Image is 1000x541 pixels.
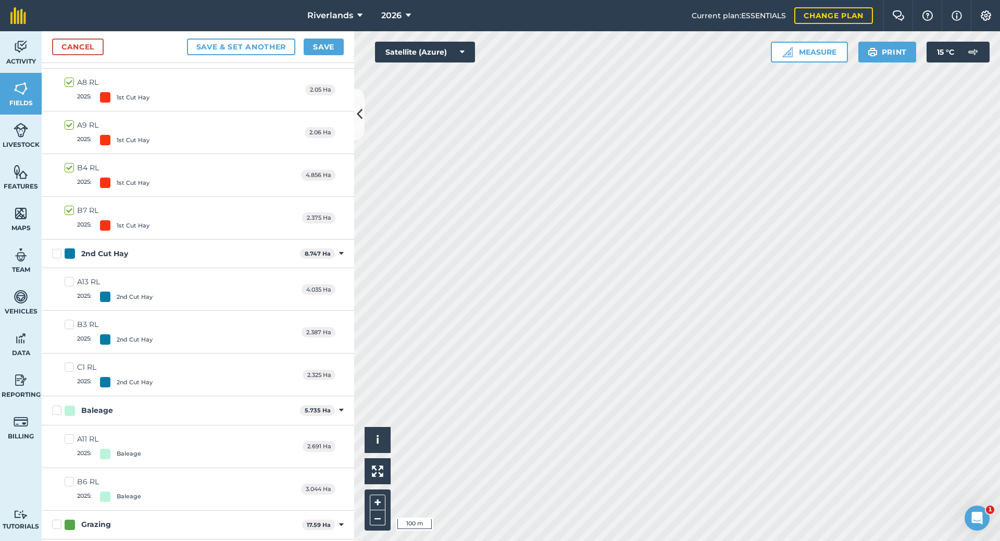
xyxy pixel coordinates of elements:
div: Baleage [117,492,141,501]
div: A11 RL [77,434,141,445]
img: fieldmargin Logo [10,7,26,24]
div: 2nd Cut Hay [117,378,153,387]
span: 2025 : [77,92,92,103]
span: 4.035 Ha [302,284,335,295]
img: svg+xml;base64,PHN2ZyB4bWxucz0iaHR0cDovL3d3dy53My5vcmcvMjAwMC9zdmciIHdpZHRoPSIxOSIgaGVpZ2h0PSIyNC... [868,46,878,58]
div: Baleage [117,449,141,458]
div: A8 RL [77,77,149,88]
img: svg+xml;base64,PD94bWwgdmVyc2lvbj0iMS4wIiBlbmNvZGluZz0idXRmLTgiPz4KPCEtLSBHZW5lcmF0b3I6IEFkb2JlIE... [14,247,28,263]
div: 1st Cut Hay [117,136,149,145]
img: Four arrows, one pointing top left, one top right, one bottom right and the last bottom left [372,465,383,477]
div: 2nd Cut Hay [117,293,153,301]
span: 2025 : [77,220,92,231]
button: Print [858,42,917,62]
span: 2025 : [77,492,92,502]
button: Satellite (Azure) [375,42,475,62]
button: + [370,495,385,510]
img: svg+xml;base64,PD94bWwgdmVyc2lvbj0iMS4wIiBlbmNvZGluZz0idXRmLTgiPz4KPCEtLSBHZW5lcmF0b3I6IEFkb2JlIE... [14,39,28,55]
span: 4.856 Ha [301,170,335,181]
span: 2.05 Ha [305,84,335,95]
div: 2nd Cut Hay [117,335,153,344]
img: svg+xml;base64,PD94bWwgdmVyc2lvbj0iMS4wIiBlbmNvZGluZz0idXRmLTgiPz4KPCEtLSBHZW5lcmF0b3I6IEFkb2JlIE... [14,372,28,388]
button: Save [304,39,344,55]
img: Ruler icon [782,47,793,57]
span: 2.375 Ha [302,212,335,223]
img: svg+xml;base64,PD94bWwgdmVyc2lvbj0iMS4wIiBlbmNvZGluZz0idXRmLTgiPz4KPCEtLSBHZW5lcmF0b3I6IEFkb2JlIE... [14,331,28,346]
iframe: Intercom live chat [965,506,990,531]
strong: 17.59 Ha [307,521,331,529]
button: 15 °C [927,42,990,62]
span: 2.691 Ha [303,441,335,452]
span: 3.044 Ha [301,484,335,495]
div: Baleage [81,405,113,416]
div: B6 RL [77,476,141,487]
span: 2025 : [77,377,92,387]
span: 2.325 Ha [303,370,335,381]
img: svg+xml;base64,PHN2ZyB4bWxucz0iaHR0cDovL3d3dy53My5vcmcvMjAwMC9zdmciIHdpZHRoPSI1NiIgaGVpZ2h0PSI2MC... [14,206,28,221]
a: Change plan [794,7,873,24]
div: A13 RL [77,276,153,287]
div: 1st Cut Hay [117,221,149,230]
div: B4 RL [77,162,149,173]
img: svg+xml;base64,PHN2ZyB4bWxucz0iaHR0cDovL3d3dy53My5vcmcvMjAwMC9zdmciIHdpZHRoPSIxNyIgaGVpZ2h0PSIxNy... [952,9,962,22]
span: i [376,433,379,446]
div: 2nd Cut Hay [81,248,128,259]
img: svg+xml;base64,PHN2ZyB4bWxucz0iaHR0cDovL3d3dy53My5vcmcvMjAwMC9zdmciIHdpZHRoPSI1NiIgaGVpZ2h0PSI2MC... [14,164,28,180]
span: Current plan : ESSENTIALS [692,10,786,21]
div: 1st Cut Hay [117,179,149,187]
span: 2025 : [77,334,92,345]
span: 2025 : [77,178,92,188]
img: A question mark icon [921,10,934,21]
button: i [365,427,391,453]
div: C1 RL [77,362,153,373]
span: Riverlands [307,9,353,22]
span: 2025 : [77,449,92,459]
div: Grazing [81,519,111,530]
img: svg+xml;base64,PHN2ZyB4bWxucz0iaHR0cDovL3d3dy53My5vcmcvMjAwMC9zdmciIHdpZHRoPSI1NiIgaGVpZ2h0PSI2MC... [14,81,28,96]
span: 2025 : [77,292,92,302]
img: svg+xml;base64,PD94bWwgdmVyc2lvbj0iMS4wIiBlbmNvZGluZz0idXRmLTgiPz4KPCEtLSBHZW5lcmF0b3I6IEFkb2JlIE... [963,42,983,62]
button: – [370,510,385,525]
img: Two speech bubbles overlapping with the left bubble in the forefront [892,10,905,21]
img: svg+xml;base64,PD94bWwgdmVyc2lvbj0iMS4wIiBlbmNvZGluZz0idXRmLTgiPz4KPCEtLSBHZW5lcmF0b3I6IEFkb2JlIE... [14,289,28,305]
strong: 8.747 Ha [305,250,331,257]
div: 1st Cut Hay [117,93,149,102]
span: 2025 : [77,135,92,145]
div: B7 RL [77,205,149,216]
img: A cog icon [980,10,992,21]
a: Cancel [52,39,104,55]
button: Measure [771,42,848,62]
button: Save & set another [187,39,296,55]
img: svg+xml;base64,PD94bWwgdmVyc2lvbj0iMS4wIiBlbmNvZGluZz0idXRmLTgiPz4KPCEtLSBHZW5lcmF0b3I6IEFkb2JlIE... [14,414,28,430]
span: 15 ° C [937,42,954,62]
img: svg+xml;base64,PD94bWwgdmVyc2lvbj0iMS4wIiBlbmNvZGluZz0idXRmLTgiPz4KPCEtLSBHZW5lcmF0b3I6IEFkb2JlIE... [14,510,28,520]
span: 2.06 Ha [305,127,335,138]
div: A9 RL [77,120,149,131]
div: B3 RL [77,319,153,330]
span: 2026 [381,9,402,22]
strong: 5.735 Ha [305,407,331,414]
span: 2.387 Ha [302,327,335,338]
span: 1 [986,506,994,514]
img: svg+xml;base64,PD94bWwgdmVyc2lvbj0iMS4wIiBlbmNvZGluZz0idXRmLTgiPz4KPCEtLSBHZW5lcmF0b3I6IEFkb2JlIE... [14,122,28,138]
